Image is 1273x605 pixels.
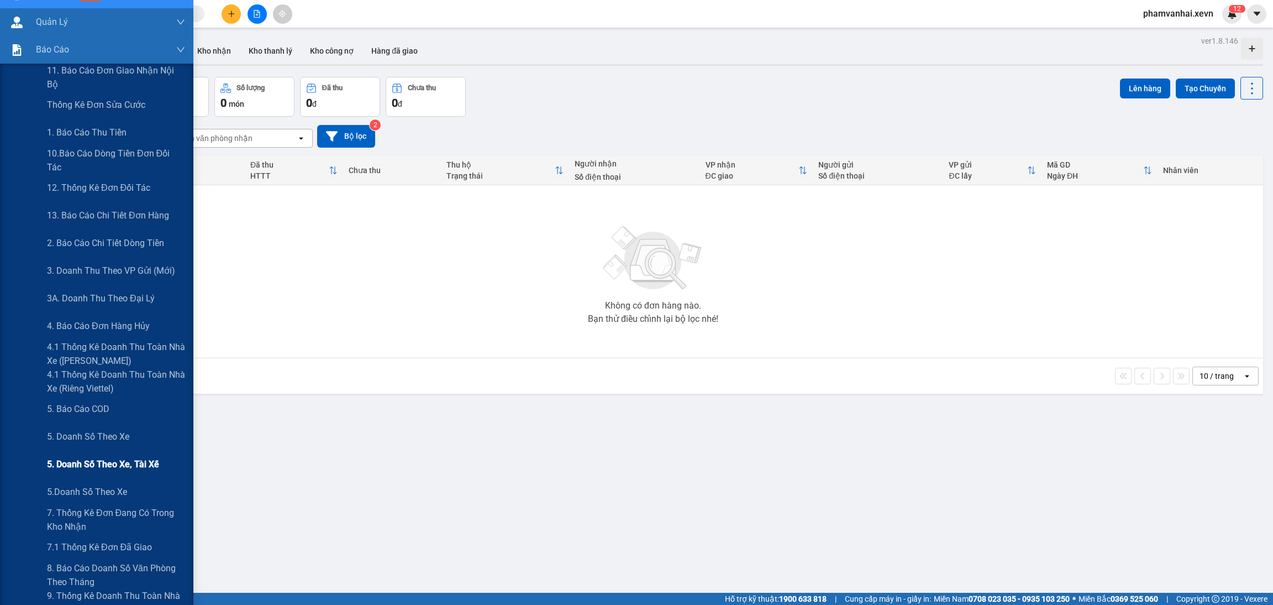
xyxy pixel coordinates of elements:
[725,593,827,605] span: Hỗ trợ kỹ thuật:
[446,160,555,169] div: Thu hộ
[969,594,1070,603] strong: 0708 023 035 - 0935 103 250
[1047,171,1143,180] div: Ngày ĐH
[575,159,694,168] div: Người nhận
[700,156,813,185] th: Toggle SortBy
[47,126,127,139] span: 1. Báo cáo thu tiền
[1079,593,1158,605] span: Miền Bắc
[312,100,317,108] span: đ
[176,45,185,54] span: down
[156,160,239,169] div: Tên món
[943,156,1041,185] th: Toggle SortBy
[47,540,152,554] span: 7.1 Thống kê đơn đã giao
[408,84,436,92] div: Chưa thu
[47,319,150,333] span: 4. Báo cáo đơn hàng hủy
[188,38,240,64] button: Kho nhận
[349,166,435,175] div: Chưa thu
[706,171,799,180] div: ĐC giao
[297,134,306,143] svg: open
[322,84,343,92] div: Đã thu
[1111,594,1158,603] strong: 0369 525 060
[220,96,227,109] span: 0
[306,96,312,109] span: 0
[273,4,292,24] button: aim
[47,457,159,471] span: 5. Doanh số theo xe, tài xế
[1243,372,1251,380] svg: open
[240,38,301,64] button: Kho thanh lý
[949,160,1027,169] div: VP gửi
[47,181,150,195] span: 12. Thống kê đơn đối tác
[1134,7,1222,20] span: phamvanhai.xevn
[1166,593,1168,605] span: |
[1247,4,1266,24] button: caret-down
[835,593,837,605] span: |
[47,208,169,222] span: 13. Báo cáo chi tiết đơn hàng
[949,171,1027,180] div: ĐC lấy
[47,368,185,395] span: 4.1 Thống kê doanh thu toàn nhà xe (Riêng Viettel)
[441,156,569,185] th: Toggle SortBy
[47,264,175,278] span: 3. Doanh Thu theo VP Gửi (mới)
[386,77,466,117] button: Chưa thu0đ
[1201,35,1238,47] div: ver 1.8.146
[47,291,155,305] span: 3A. Doanh Thu theo Đại Lý
[47,64,185,91] span: 11. Báo cáo đơn giao nhận nội bộ
[398,100,402,108] span: đ
[47,147,185,174] span: 10.Báo cáo dòng tiền đơn đối tác
[36,15,68,29] span: Quản Lý
[47,506,185,534] span: 7. Thống kê đơn đang có trong kho nhận
[253,10,261,18] span: file-add
[228,10,235,18] span: plus
[47,561,185,589] span: 8. Báo cáo doanh số văn phòng theo tháng
[245,156,343,185] th: Toggle SortBy
[1227,9,1237,19] img: icon-new-feature
[598,220,708,297] img: svg+xml;base64,PHN2ZyBjbGFzcz0ibGlzdC1wbHVnX19zdmciIHhtbG5zPSJodHRwOi8vd3d3LnczLm9yZy8yMDAwL3N2Zy...
[392,96,398,109] span: 0
[229,100,244,108] span: món
[1229,5,1245,13] sup: 12
[250,160,329,169] div: Đã thu
[11,17,23,28] img: warehouse-icon
[1041,156,1158,185] th: Toggle SortBy
[156,171,239,180] div: Ghi chú
[176,133,253,144] div: Chọn văn phòng nhận
[222,4,241,24] button: plus
[1176,79,1235,98] button: Tạo Chuyến
[214,77,294,117] button: Số lượng0món
[1212,595,1219,603] span: copyright
[1163,166,1258,175] div: Nhân viên
[845,593,931,605] span: Cung cấp máy in - giấy in:
[1237,5,1241,13] span: 2
[1200,371,1234,382] div: 10 / trang
[1241,38,1263,60] div: Tạo kho hàng mới
[47,340,185,368] span: 4.1 Thống kê doanh thu toàn nhà xe ([PERSON_NAME])
[47,98,145,112] span: Thống kê đơn sửa cước
[176,18,185,27] span: down
[300,77,380,117] button: Đã thu0đ
[779,594,827,603] strong: 1900 633 818
[47,430,129,444] span: 5. Doanh số theo xe
[47,402,109,416] span: 5. Báo cáo COD
[317,125,375,148] button: Bộ lọc
[236,84,265,92] div: Số lượng
[934,593,1070,605] span: Miền Nam
[818,160,938,169] div: Người gửi
[1252,9,1262,19] span: caret-down
[1233,5,1237,13] span: 1
[278,10,286,18] span: aim
[575,173,694,181] div: Số điện thoại
[248,4,267,24] button: file-add
[370,119,381,131] sup: 2
[47,485,127,499] span: 5.Doanh số theo xe
[11,44,23,56] img: solution-icon
[250,171,329,180] div: HTTT
[706,160,799,169] div: VP nhận
[818,171,938,180] div: Số điện thoại
[1047,160,1143,169] div: Mã GD
[362,38,427,64] button: Hàng đã giao
[588,315,718,324] div: Bạn thử điều chỉnh lại bộ lọc nhé!
[301,38,362,64] button: Kho công nợ
[47,236,164,250] span: 2. Báo cáo chi tiết dòng tiền
[1120,79,1170,98] button: Lên hàng
[605,301,701,310] div: Không có đơn hàng nào.
[446,171,555,180] div: Trạng thái
[36,43,69,56] span: Báo cáo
